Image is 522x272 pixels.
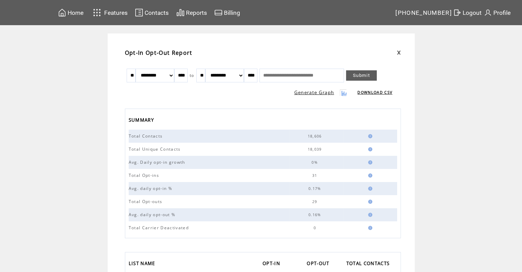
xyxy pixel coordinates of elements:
[366,226,372,230] img: help.gif
[452,7,483,18] a: Logout
[294,89,334,95] a: Generate Graph
[129,159,187,165] span: Avg. Daily opt-in growth
[346,259,392,270] span: TOTAL CONTACTS
[129,172,161,178] span: Total Opt-ins
[312,160,319,165] span: 0%
[366,213,372,217] img: help.gif
[175,7,208,18] a: Reports
[366,173,372,178] img: help.gif
[366,134,372,138] img: help.gif
[366,200,372,204] img: help.gif
[357,90,392,95] a: DOWNLOAD CSV
[366,147,372,151] img: help.gif
[346,70,377,81] a: Submit
[308,186,323,191] span: 0.17%
[129,115,156,127] span: SUMMARY
[313,225,317,230] span: 0
[129,259,157,270] span: LIST NAME
[263,259,284,270] a: OPT-IN
[129,259,159,270] a: LIST NAME
[346,259,393,270] a: TOTAL CONTACTS
[129,146,183,152] span: Total Unique Contacts
[134,7,170,18] a: Contacts
[263,259,282,270] span: OPT-IN
[125,49,193,57] span: Opt-In Opt-Out Report
[145,9,169,16] span: Contacts
[395,9,452,16] span: [PHONE_NUMBER]
[57,7,85,18] a: Home
[224,9,240,16] span: Billing
[453,8,461,17] img: exit.svg
[135,8,143,17] img: contacts.svg
[213,7,241,18] a: Billing
[483,7,512,18] a: Profile
[129,225,190,231] span: Total Carrier Deactivated
[463,9,482,16] span: Logout
[129,185,174,191] span: Avg. daily opt-in %
[91,7,103,18] img: features.svg
[312,173,319,178] span: 31
[493,9,511,16] span: Profile
[190,73,194,78] span: to
[176,8,185,17] img: chart.svg
[104,9,128,16] span: Features
[58,8,66,17] img: home.svg
[366,187,372,191] img: help.gif
[68,9,83,16] span: Home
[307,259,331,270] span: OPT-OUT
[214,8,223,17] img: creidtcard.svg
[484,8,492,17] img: profile.svg
[129,212,177,218] span: Avg. daily opt-out %
[308,134,324,139] span: 18,606
[307,259,333,270] a: OPT-OUT
[129,133,165,139] span: Total Contacts
[308,147,324,152] span: 18,039
[366,160,372,164] img: help.gif
[90,6,129,19] a: Features
[308,212,323,217] span: 0.16%
[186,9,207,16] span: Reports
[129,199,164,204] span: Total Opt-outs
[312,199,319,204] span: 29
